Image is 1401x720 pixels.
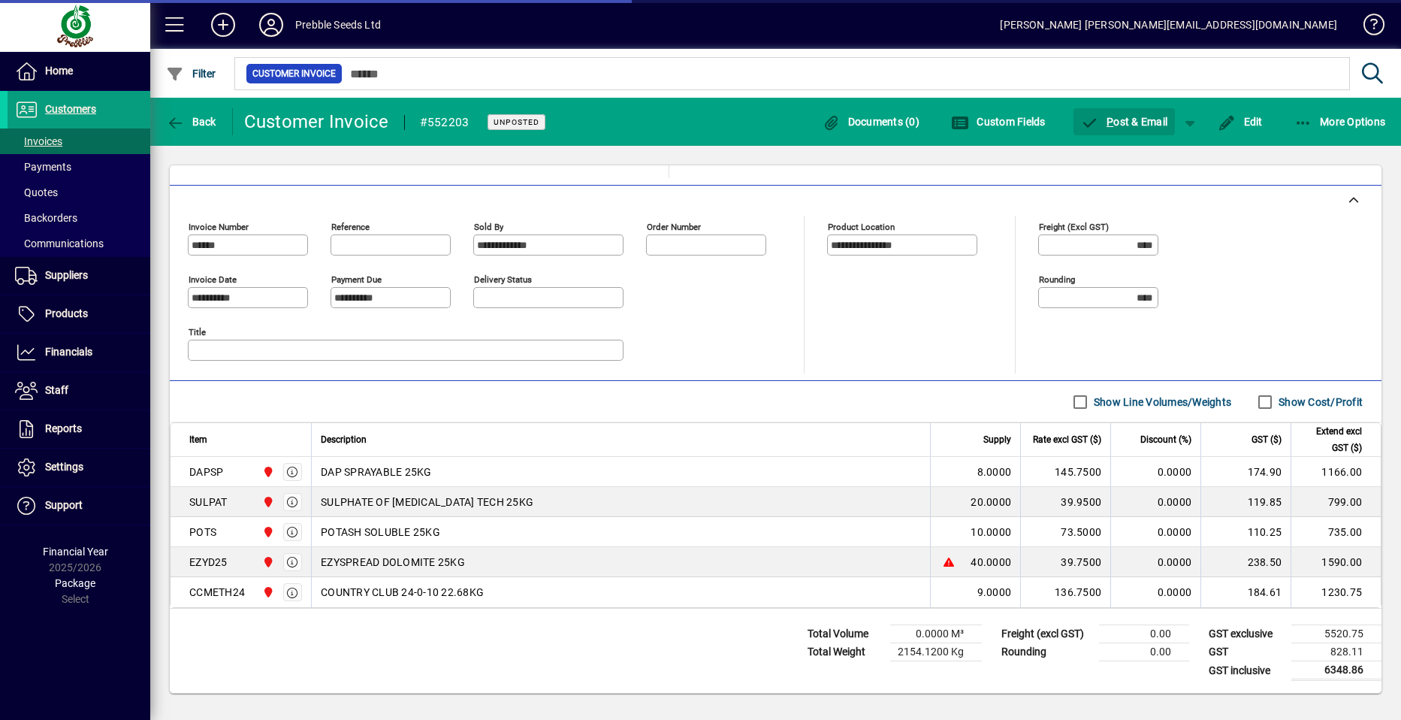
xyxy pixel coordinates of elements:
td: 238.50 [1200,547,1291,577]
div: Customer Invoice [244,110,389,134]
mat-label: Invoice number [189,222,249,232]
a: Staff [8,372,150,410]
button: Edit [1214,108,1267,135]
span: 8.0000 [977,464,1012,479]
td: 2154.1200 Kg [890,643,982,661]
a: Knowledge Base [1352,3,1382,52]
mat-label: Freight (excl GST) [1039,222,1109,232]
span: Payments [15,161,71,173]
td: 119.85 [1200,487,1291,517]
td: Total Weight [800,643,890,661]
span: ost & Email [1081,116,1168,128]
td: 5520.75 [1291,625,1381,643]
td: 735.00 [1291,517,1381,547]
div: 145.7500 [1030,464,1101,479]
span: More Options [1294,116,1386,128]
span: Edit [1218,116,1263,128]
a: Support [8,487,150,525]
mat-label: Payment due [331,274,382,285]
mat-label: Reference [331,222,370,232]
div: EZYD25 [189,555,228,570]
button: Profile [247,11,295,38]
a: Products [8,295,150,333]
mat-label: Order number [647,222,701,232]
span: 40.0000 [971,555,1011,570]
span: Home [45,65,73,77]
td: 0.0000 [1110,457,1200,487]
span: Products [45,307,88,319]
span: Financials [45,346,92,358]
span: Discount (%) [1140,431,1191,448]
span: Rate excl GST ($) [1033,431,1101,448]
td: Freight (excl GST) [994,625,1099,643]
td: 0.0000 [1110,517,1200,547]
div: #552203 [420,110,470,135]
div: 73.5000 [1030,525,1101,540]
td: GST exclusive [1201,625,1291,643]
a: Settings [8,449,150,486]
span: Documents (0) [822,116,919,128]
mat-label: Title [189,327,206,337]
div: CCMETH24 [189,585,245,600]
td: 6348.86 [1291,661,1381,680]
div: 136.7500 [1030,585,1101,600]
span: Package [55,577,95,589]
div: SULPAT [189,495,228,510]
div: 39.7500 [1030,555,1101,570]
a: Backorders [8,205,150,231]
span: GST ($) [1252,431,1282,448]
mat-label: Rounding [1039,274,1075,285]
td: 1166.00 [1291,457,1381,487]
span: Quotes [15,186,58,198]
a: Financials [8,334,150,371]
span: Customer Invoice [252,66,336,81]
span: Unposted [494,117,539,127]
span: PALMERSTON NORTH [258,464,276,480]
td: 828.11 [1291,643,1381,661]
td: 799.00 [1291,487,1381,517]
label: Show Cost/Profit [1276,395,1363,410]
span: Reports [45,422,82,434]
span: Support [45,499,83,511]
div: POTS [189,525,216,540]
mat-label: Delivery status [474,274,532,285]
span: Description [321,431,367,448]
span: P [1107,116,1113,128]
span: Invoices [15,135,62,147]
td: 1230.75 [1291,577,1381,607]
td: GST [1201,643,1291,661]
td: Total Volume [800,625,890,643]
td: 174.90 [1200,457,1291,487]
span: PALMERSTON NORTH [258,554,276,570]
span: Back [166,116,216,128]
td: 0.0000 [1110,547,1200,577]
td: 0.0000 [1110,487,1200,517]
span: Backorders [15,212,77,224]
span: SULPHATE OF [MEDICAL_DATA] TECH 25KG [321,495,533,510]
app-page-header-button: Back [150,108,233,135]
span: Supply [983,431,1011,448]
span: Item [189,431,207,448]
span: Custom Fields [951,116,1046,128]
button: Custom Fields [947,108,1049,135]
span: POTASH SOLUBLE 25KG [321,525,440,540]
span: Extend excl GST ($) [1300,423,1362,456]
div: DAPSP [189,464,223,479]
td: GST inclusive [1201,661,1291,680]
button: Post & Email [1073,108,1176,135]
mat-label: Invoice date [189,274,237,285]
a: Invoices [8,129,150,154]
a: Suppliers [8,257,150,295]
span: EZYSPREAD DOLOMITE 25KG [321,555,465,570]
span: COUNTRY CLUB 24-0-10 22.68KG [321,585,484,600]
span: Financial Year [43,546,108,558]
mat-label: Product location [828,222,895,232]
a: Payments [8,154,150,180]
td: 110.25 [1200,517,1291,547]
span: 10.0000 [971,525,1011,540]
td: 0.00 [1099,625,1189,643]
span: PALMERSTON NORTH [258,584,276,601]
td: 0.0000 [1110,577,1200,607]
span: Communications [15,237,104,250]
span: Settings [45,461,83,473]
